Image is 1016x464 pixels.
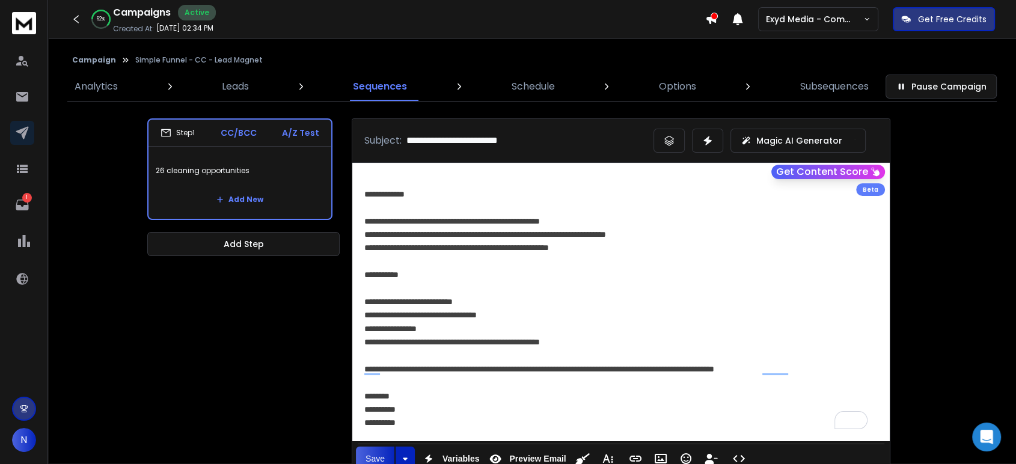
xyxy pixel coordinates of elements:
[886,75,997,99] button: Pause Campaign
[97,16,105,23] p: 62 %
[918,13,987,25] p: Get Free Credits
[156,23,213,33] p: [DATE] 02:34 PM
[215,72,256,101] a: Leads
[161,127,195,138] div: Step 1
[113,24,154,34] p: Created At:
[135,55,263,65] p: Simple Funnel - CC - Lead Magnet
[972,423,1001,451] div: Open Intercom Messenger
[771,165,885,179] button: Get Content Score
[659,79,696,94] p: Options
[113,5,171,20] h1: Campaigns
[67,72,125,101] a: Analytics
[793,72,876,101] a: Subsequences
[147,118,332,220] li: Step1CC/BCCA/Z Test26 cleaning opportunitiesAdd New
[221,127,257,139] p: CC/BCC
[756,135,842,147] p: Magic AI Generator
[147,232,340,256] button: Add Step
[12,12,36,34] img: logo
[507,454,568,464] span: Preview Email
[12,428,36,452] button: N
[222,79,249,94] p: Leads
[178,5,216,20] div: Active
[207,188,273,212] button: Add New
[504,72,562,101] a: Schedule
[10,193,34,217] a: 1
[364,133,402,148] p: Subject:
[72,55,116,65] button: Campaign
[440,454,482,464] span: Variables
[512,79,555,94] p: Schedule
[75,79,118,94] p: Analytics
[346,72,414,101] a: Sequences
[156,154,324,188] p: 26 cleaning opportunities
[22,193,32,203] p: 1
[352,163,890,441] div: To enrich screen reader interactions, please activate Accessibility in Grammarly extension settings
[800,79,869,94] p: Subsequences
[856,183,885,196] div: Beta
[893,7,995,31] button: Get Free Credits
[652,72,703,101] a: Options
[282,127,319,139] p: A/Z Test
[730,129,866,153] button: Magic AI Generator
[766,13,863,25] p: Exyd Media - Commercial Cleaning
[353,79,407,94] p: Sequences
